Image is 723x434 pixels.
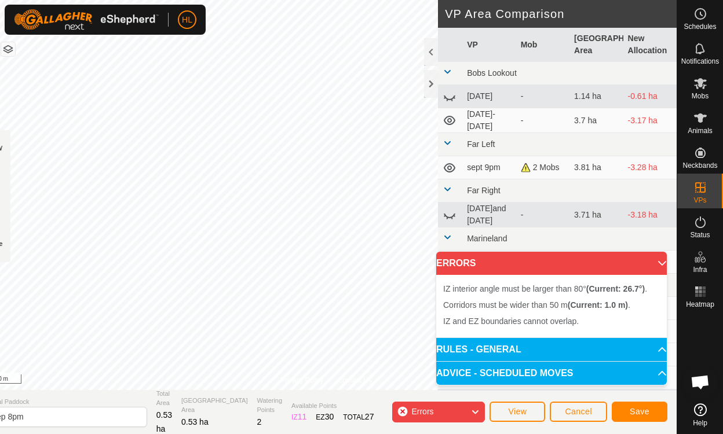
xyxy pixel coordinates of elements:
[443,317,579,326] span: IZ and EZ boundaries cannot overlap.
[467,186,501,195] span: Far Right
[280,375,324,385] a: Privacy Policy
[316,411,334,423] div: EZ
[182,14,192,26] span: HL
[343,411,374,423] div: TOTAL
[569,156,623,179] td: 3.81 ha
[623,203,677,227] td: -3.18 ha
[516,28,569,62] th: Mob
[462,85,516,108] td: [DATE]
[467,234,507,243] span: Marineland
[467,139,495,149] span: Far Left
[443,284,647,293] span: IZ interior angle must be larger than 80° .
[630,407,649,416] span: Save
[436,259,476,268] span: ERRORS
[623,85,677,108] td: -0.61 ha
[521,209,565,221] div: -
[436,252,667,275] p-accordion-header: ERRORS
[623,251,677,274] td: -1.76 ha
[156,410,172,433] span: 0.53 ha
[508,407,527,416] span: View
[569,203,623,227] td: 3.71 ha
[569,251,623,274] td: 2.29 ha
[462,203,516,227] td: [DATE]and [DATE]
[181,396,248,415] span: [GEOGRAPHIC_DATA] Area
[462,108,516,133] td: [DATE]-[DATE]
[298,412,307,421] span: 11
[623,156,677,179] td: -3.28 ha
[677,399,723,431] a: Help
[692,93,709,100] span: Mobs
[623,108,677,133] td: -3.17 ha
[365,412,374,421] span: 27
[490,402,545,422] button: View
[693,197,706,204] span: VPs
[156,389,172,408] span: Total Area
[612,402,667,422] button: Save
[569,85,623,108] td: 1.14 ha
[521,161,565,174] div: 2 Mobs
[550,402,607,422] button: Cancel
[568,300,628,310] b: (Current: 1.0 m)
[521,115,565,127] div: -
[693,266,707,273] span: Infra
[257,396,283,415] span: Watering Points
[338,375,372,385] a: Contact Us
[462,156,516,179] td: sept 9pm
[467,68,517,78] span: Bobs Lookout
[623,28,677,62] th: New Allocation
[445,7,677,21] h2: VP Area Comparison
[291,411,306,423] div: IZ
[436,275,667,337] p-accordion-content: ERRORS
[686,301,714,308] span: Heatmap
[682,162,717,169] span: Neckbands
[684,23,716,30] span: Schedules
[521,90,565,102] div: -
[462,251,516,274] td: heifers
[436,369,573,378] span: ADVICE - SCHEDULED MOVES
[436,338,667,361] p-accordion-header: RULES - GENERAL
[1,42,15,56] button: Map Layers
[586,284,645,293] b: (Current: 26.7°)
[181,417,209,426] span: 0.53 ha
[411,407,433,416] span: Errors
[683,365,718,399] div: Open chat
[291,401,374,411] span: Available Points
[681,58,719,65] span: Notifications
[443,300,630,310] span: Corridors must be wider than 50 m .
[565,407,592,416] span: Cancel
[693,420,707,426] span: Help
[690,231,710,238] span: Status
[688,127,713,134] span: Animals
[325,412,334,421] span: 30
[436,345,521,354] span: RULES - GENERAL
[436,362,667,385] p-accordion-header: ADVICE - SCHEDULED MOVES
[569,28,623,62] th: [GEOGRAPHIC_DATA] Area
[257,417,262,426] span: 2
[569,108,623,133] td: 3.7 ha
[14,9,159,30] img: Gallagher Logo
[462,28,516,62] th: VP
